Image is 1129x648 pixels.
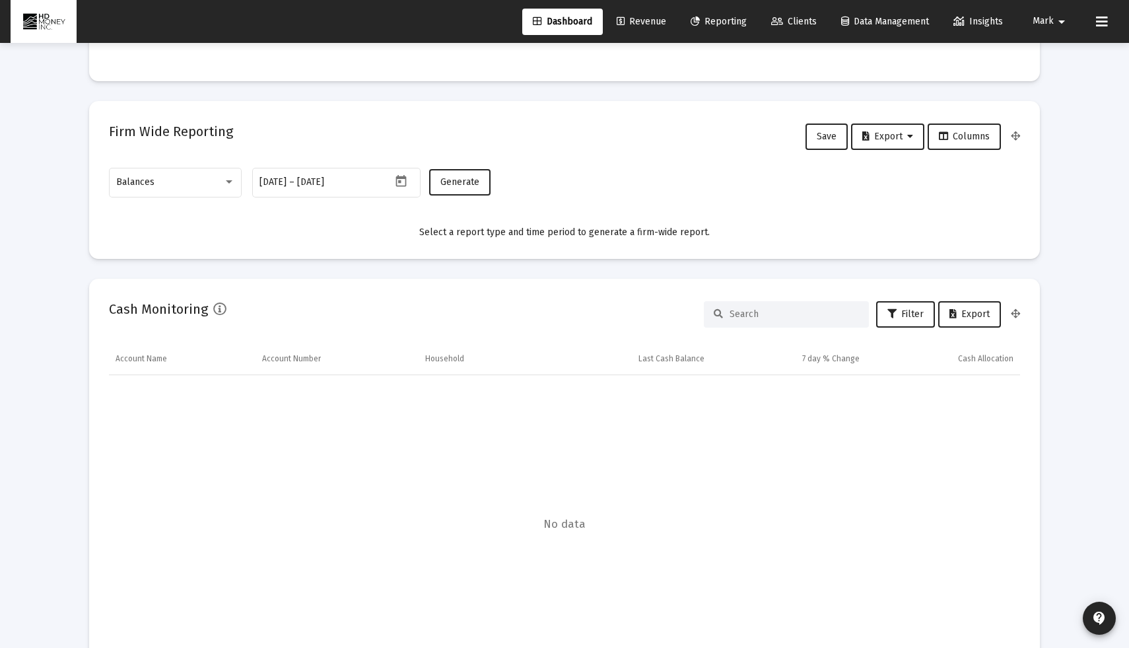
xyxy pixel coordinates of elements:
[429,169,491,196] button: Generate
[1017,8,1085,34] button: Mark
[939,131,990,142] span: Columns
[606,9,677,35] a: Revenue
[539,343,711,375] td: Column Last Cash Balance
[771,16,817,27] span: Clients
[805,124,848,150] button: Save
[617,16,666,27] span: Revenue
[109,121,233,142] h2: Firm Wide Reporting
[1033,16,1054,27] span: Mark
[876,301,935,328] button: Filter
[953,16,1003,27] span: Insights
[680,9,757,35] a: Reporting
[440,176,479,188] span: Generate
[851,124,924,150] button: Export
[109,517,1020,532] span: No data
[109,299,208,320] h2: Cash Monitoring
[802,353,860,364] div: 7 day % Change
[419,343,540,375] td: Column Household
[289,177,294,188] span: –
[297,177,360,188] input: End date
[425,353,464,364] div: Household
[262,353,321,364] div: Account Number
[256,343,419,375] td: Column Account Number
[522,9,603,35] a: Dashboard
[259,177,287,188] input: Start date
[887,308,924,320] span: Filter
[958,353,1013,364] div: Cash Allocation
[109,343,256,375] td: Column Account Name
[831,9,940,35] a: Data Management
[1054,9,1070,35] mat-icon: arrow_drop_down
[841,16,929,27] span: Data Management
[533,16,592,27] span: Dashboard
[817,131,837,142] span: Save
[20,9,67,35] img: Dashboard
[116,176,154,188] span: Balances
[949,308,990,320] span: Export
[928,124,1001,150] button: Columns
[938,301,1001,328] button: Export
[711,343,866,375] td: Column 7 day % Change
[866,343,1020,375] td: Column Cash Allocation
[943,9,1013,35] a: Insights
[116,353,167,364] div: Account Name
[862,131,913,142] span: Export
[691,16,747,27] span: Reporting
[638,353,704,364] div: Last Cash Balance
[1091,610,1107,626] mat-icon: contact_support
[109,226,1020,239] div: Select a report type and time period to generate a firm-wide report.
[730,308,859,320] input: Search
[392,172,411,191] button: Open calendar
[761,9,827,35] a: Clients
